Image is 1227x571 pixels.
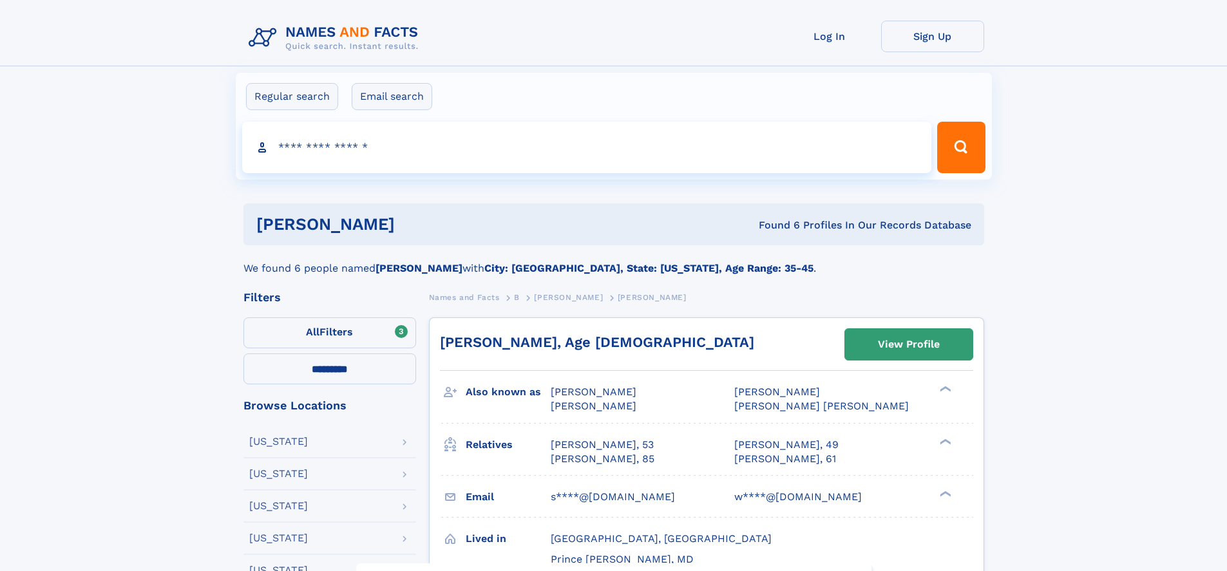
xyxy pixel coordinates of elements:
[429,289,500,305] a: Names and Facts
[734,386,820,398] span: [PERSON_NAME]
[937,437,952,445] div: ❯
[878,330,940,359] div: View Profile
[734,400,909,412] span: [PERSON_NAME] [PERSON_NAME]
[937,489,952,498] div: ❯
[734,452,836,466] a: [PERSON_NAME], 61
[256,216,577,232] h1: [PERSON_NAME]
[246,83,338,110] label: Regular search
[249,533,308,543] div: [US_STATE]
[734,438,839,452] a: [PERSON_NAME], 49
[618,293,687,302] span: [PERSON_NAME]
[466,434,551,456] h3: Relatives
[551,553,694,565] span: Prince [PERSON_NAME], MD
[551,386,636,398] span: [PERSON_NAME]
[352,83,432,110] label: Email search
[376,262,462,274] b: [PERSON_NAME]
[551,400,636,412] span: [PERSON_NAME]
[514,289,520,305] a: B
[778,21,881,52] a: Log In
[514,293,520,302] span: B
[466,381,551,403] h3: Also known as
[242,122,932,173] input: search input
[534,289,603,305] a: [PERSON_NAME]
[551,532,772,545] span: [GEOGRAPHIC_DATA], [GEOGRAPHIC_DATA]
[576,218,971,232] div: Found 6 Profiles In Our Records Database
[881,21,984,52] a: Sign Up
[937,385,952,393] div: ❯
[249,501,308,511] div: [US_STATE]
[551,438,654,452] a: [PERSON_NAME], 53
[845,329,973,360] a: View Profile
[551,452,654,466] a: [PERSON_NAME], 85
[534,293,603,302] span: [PERSON_NAME]
[466,528,551,550] h3: Lived in
[243,400,416,411] div: Browse Locations
[937,122,985,173] button: Search Button
[306,326,319,338] span: All
[243,245,984,276] div: We found 6 people named with .
[243,317,416,348] label: Filters
[243,292,416,303] div: Filters
[249,469,308,479] div: [US_STATE]
[484,262,813,274] b: City: [GEOGRAPHIC_DATA], State: [US_STATE], Age Range: 35-45
[249,436,308,447] div: [US_STATE]
[440,334,754,350] a: [PERSON_NAME], Age [DEMOGRAPHIC_DATA]
[243,21,429,55] img: Logo Names and Facts
[466,486,551,508] h3: Email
